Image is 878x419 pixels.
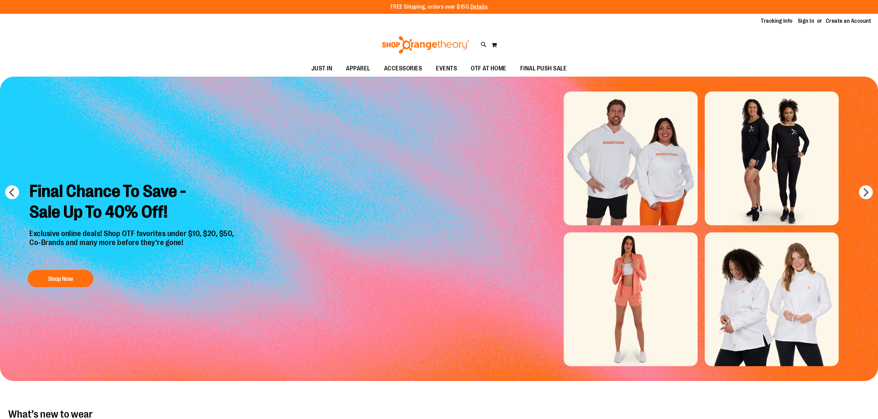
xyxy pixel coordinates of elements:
span: EVENTS [436,61,457,76]
button: prev [5,185,19,199]
a: EVENTS [429,61,464,77]
a: Tracking Info [761,17,793,25]
a: JUST IN [305,61,339,77]
a: Create an Account [826,17,871,25]
span: FINAL PUSH SALE [520,61,567,76]
a: FINAL PUSH SALE [513,61,574,77]
a: Sign In [798,17,814,25]
a: APPAREL [339,61,377,77]
p: FREE Shipping, orders over $150. [391,3,488,11]
span: JUST IN [311,61,333,76]
a: ACCESSORIES [377,61,429,77]
span: OTF AT HOME [471,61,506,76]
span: ACCESSORIES [384,61,422,76]
img: Shop Orangetheory [381,36,470,53]
h2: Final Chance To Save - Sale Up To 40% Off! [24,176,241,229]
button: next [859,185,873,199]
a: OTF AT HOME [464,61,513,77]
a: Final Chance To Save -Sale Up To 40% Off! Exclusive online deals! Shop OTF favorites under $10, $... [24,176,241,291]
span: APPAREL [346,61,370,76]
p: Exclusive online deals! Shop OTF favorites under $10, $20, $50, Co-Brands and many more before th... [24,229,241,263]
button: Shop Now [28,270,93,287]
a: Details [470,4,488,10]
